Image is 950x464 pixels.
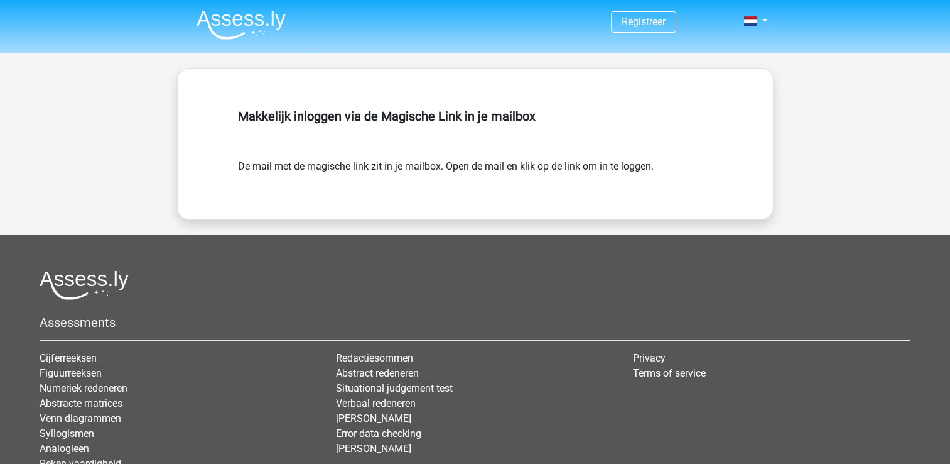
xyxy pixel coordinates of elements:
a: Terms of service [633,367,706,379]
a: Verbaal redeneren [336,397,416,409]
a: [PERSON_NAME] [336,412,411,424]
a: Error data checking [336,428,421,439]
a: Abstracte matrices [40,397,122,409]
a: Cijferreeksen [40,352,97,364]
a: Numeriek redeneren [40,382,127,394]
img: Assessly logo [40,270,129,300]
a: Figuurreeksen [40,367,102,379]
a: Registreer [622,16,666,28]
h5: Makkelijk inloggen via de Magische Link in je mailbox [238,109,713,124]
a: Venn diagrammen [40,412,121,424]
a: Abstract redeneren [336,367,419,379]
a: Redactiesommen [336,352,413,364]
a: Situational judgement test [336,382,453,394]
a: Analogieen [40,443,89,455]
a: Syllogismen [40,428,94,439]
a: Privacy [633,352,666,364]
form: De mail met de magische link zit in je mailbox. Open de mail en klik op de link om in te loggen. [238,159,713,174]
h5: Assessments [40,315,910,330]
img: Assessly [197,10,286,40]
a: [PERSON_NAME] [336,443,411,455]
